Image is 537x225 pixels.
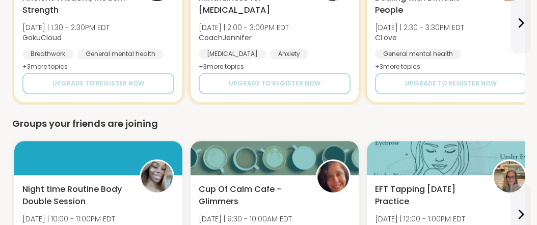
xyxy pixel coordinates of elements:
[22,214,115,224] span: [DATE] | 10:00 - 11:00PM EDT
[22,49,73,59] div: Breathwork
[199,183,305,208] span: Cup Of Calm Cafe - Glimmers
[52,79,144,88] span: Upgrade to register now
[22,73,174,94] button: Upgrade to register now
[199,214,292,224] span: [DATE] | 9:30 - 10:00AM EDT
[270,49,308,59] div: Anxiety
[141,161,173,192] img: seasonzofapril
[22,22,110,33] span: [DATE] | 1:30 - 2:30PM EDT
[375,73,527,94] button: Upgrade to register now
[199,49,266,59] div: [MEDICAL_DATA]
[199,73,351,94] button: Upgrade to register now
[22,183,128,208] span: Night time Routine Body Double Session
[12,117,525,131] div: Groups your friends are joining
[405,79,497,88] span: Upgrade to register now
[22,33,62,43] b: GokuCloud
[375,49,461,59] div: General mental health
[77,49,164,59] div: General mental health
[375,22,464,33] span: [DATE] | 2:30 - 3:30PM EDT
[317,161,349,192] img: Allie_P
[375,183,481,208] span: EFT Tapping [DATE] Practice
[229,79,320,88] span: Upgrade to register now
[199,33,252,43] b: CoachJennifer
[375,214,465,224] span: [DATE] | 12:00 - 1:00PM EDT
[494,161,525,192] img: Jill_B_Gratitude
[375,33,397,43] b: CLove
[199,22,289,33] span: [DATE] | 2:00 - 3:00PM EDT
